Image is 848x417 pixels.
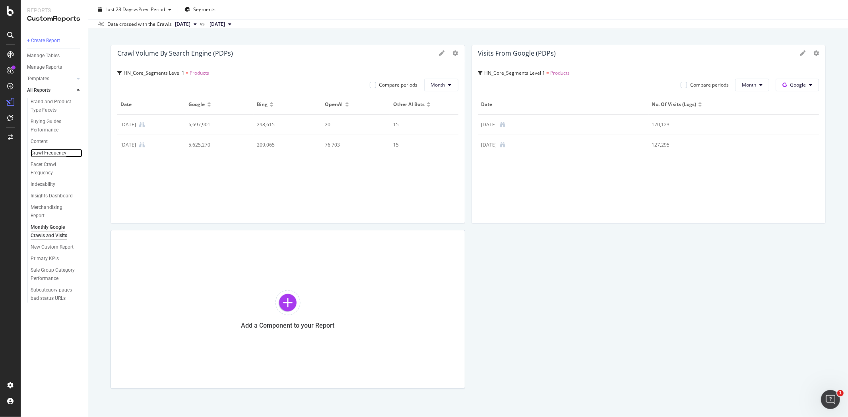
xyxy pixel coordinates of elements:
[31,160,82,177] a: Facet Crawl Frequency
[551,69,570,76] span: Products
[379,81,418,88] div: Compare periods
[172,19,200,29] button: [DATE]
[652,101,696,108] span: No. of Visits (Logs)
[393,101,425,108] span: Other AI Bots
[31,137,82,146] a: Content
[31,149,66,157] div: Crawl Frequency
[27,86,50,95] div: All Reports
[431,81,445,88] span: Month
[776,79,819,91] button: Google
[325,141,381,149] div: 76,703
[27,86,74,95] a: All Reports
[193,6,215,13] span: Segments
[189,101,205,108] span: Google
[186,69,188,76] span: =
[472,45,826,224] div: Visits From Google (PDPs)HN_Core_Segments Level 1 = ProductsCompare periodsMonthGoogleDateNo. of ...
[325,121,381,128] div: 20
[31,137,48,146] div: Content
[120,101,180,108] span: Date
[31,223,82,240] a: Monthly Google Crawls and Visits
[31,243,82,251] a: New Custom Report
[27,14,82,23] div: CustomReports
[210,21,225,28] span: 2025 Jul. 13th
[190,69,209,76] span: Products
[257,121,312,128] div: 298,615
[31,98,77,114] div: Brand and Product Type Facets
[27,37,82,45] a: + Create Report
[481,101,644,108] span: Date
[690,81,729,88] div: Compare periods
[120,141,136,149] div: 1 Aug. 2025
[735,79,769,91] button: Month
[393,141,449,149] div: 15
[27,75,49,83] div: Templates
[257,141,312,149] div: 209,065
[31,255,59,263] div: Primary KPIs
[837,390,844,396] span: 1
[27,37,60,45] div: + Create Report
[95,3,175,16] button: Last 28 DaysvsPrev. Period
[107,21,172,28] div: Data crossed with the Crawls
[31,180,55,189] div: Indexability
[206,19,235,29] button: [DATE]
[652,141,799,149] div: 127,295
[111,45,465,224] div: Crawl Volume By Search Engine (PDPs)HN_Core_Segments Level 1 = ProductsCompare periodsMonthDateGo...
[31,203,75,220] div: Merchandising Report
[27,63,82,71] a: Manage Reports
[124,69,184,76] span: HN_Core_Segments Level 1
[27,52,60,60] div: Manage Tables
[31,255,82,263] a: Primary KPIs
[31,192,73,200] div: Insights Dashboard
[175,21,190,28] span: 2025 Aug. 10th
[117,49,233,57] div: Crawl Volume By Search Engine (PDPs)
[189,141,245,149] div: 5,625,270
[31,160,75,177] div: Facet Crawl Frequency
[481,121,497,128] div: 1 Jul. 2025
[31,149,82,157] a: Crawl Frequency
[481,141,497,149] div: 1 Aug. 2025
[31,286,82,303] a: Subcategory pages bad status URLs
[742,81,756,88] span: Month
[31,98,82,114] a: Brand and Product Type Facets
[31,192,82,200] a: Insights Dashboard
[325,101,343,108] span: OpenAI
[31,180,82,189] a: Indexability
[200,20,206,27] span: vs
[821,390,840,409] iframe: Intercom live chat
[485,69,545,76] span: HN_Core_Segments Level 1
[31,118,82,134] a: Buying Guides Performance
[31,223,77,240] div: Monthly Google Crawls and Visits
[424,79,458,91] button: Month
[652,121,799,128] div: 170,123
[27,63,62,71] div: Manage Reports
[134,6,165,13] span: vs Prev. Period
[189,121,245,128] div: 6,697,901
[27,75,74,83] a: Templates
[181,3,219,16] button: Segments
[257,101,268,108] span: Bing
[31,203,82,220] a: Merchandising Report
[27,52,82,60] a: Manage Tables
[31,266,82,283] a: Sale Group Category Performance
[120,121,136,128] div: 1 Jul. 2025
[478,49,556,57] div: Visits From Google (PDPs)
[393,121,449,128] div: 15
[790,81,806,88] span: Google
[27,6,82,14] div: Reports
[31,118,76,134] div: Buying Guides Performance
[241,322,334,329] div: Add a Component to your Report
[31,286,78,303] div: Subcategory pages bad status URLs
[31,243,74,251] div: New Custom Report
[547,69,549,76] span: =
[31,266,77,283] div: Sale Group Category Performance
[105,6,134,13] span: Last 28 Days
